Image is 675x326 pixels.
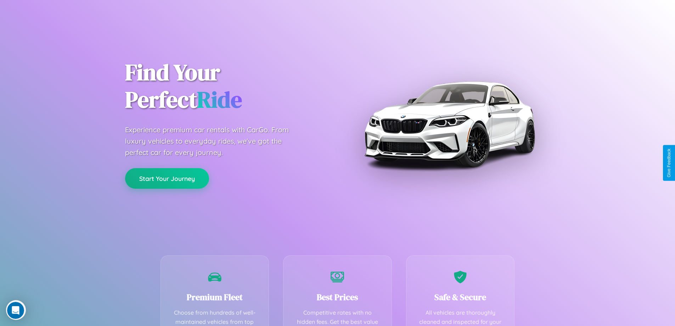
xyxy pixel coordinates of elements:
iframe: Intercom live chat discovery launcher [6,300,26,320]
h3: Safe & Secure [417,291,504,303]
p: Experience premium car rentals with CarGo. From luxury vehicles to everyday rides, we've got the ... [125,124,302,158]
iframe: Intercom live chat [7,302,24,319]
button: Start Your Journey [125,168,209,189]
img: Premium BMW car rental vehicle [361,35,538,213]
h1: Find Your Perfect [125,59,327,114]
div: Give Feedback [666,149,671,177]
h3: Premium Fleet [171,291,258,303]
h3: Best Prices [294,291,381,303]
span: Ride [197,84,242,115]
